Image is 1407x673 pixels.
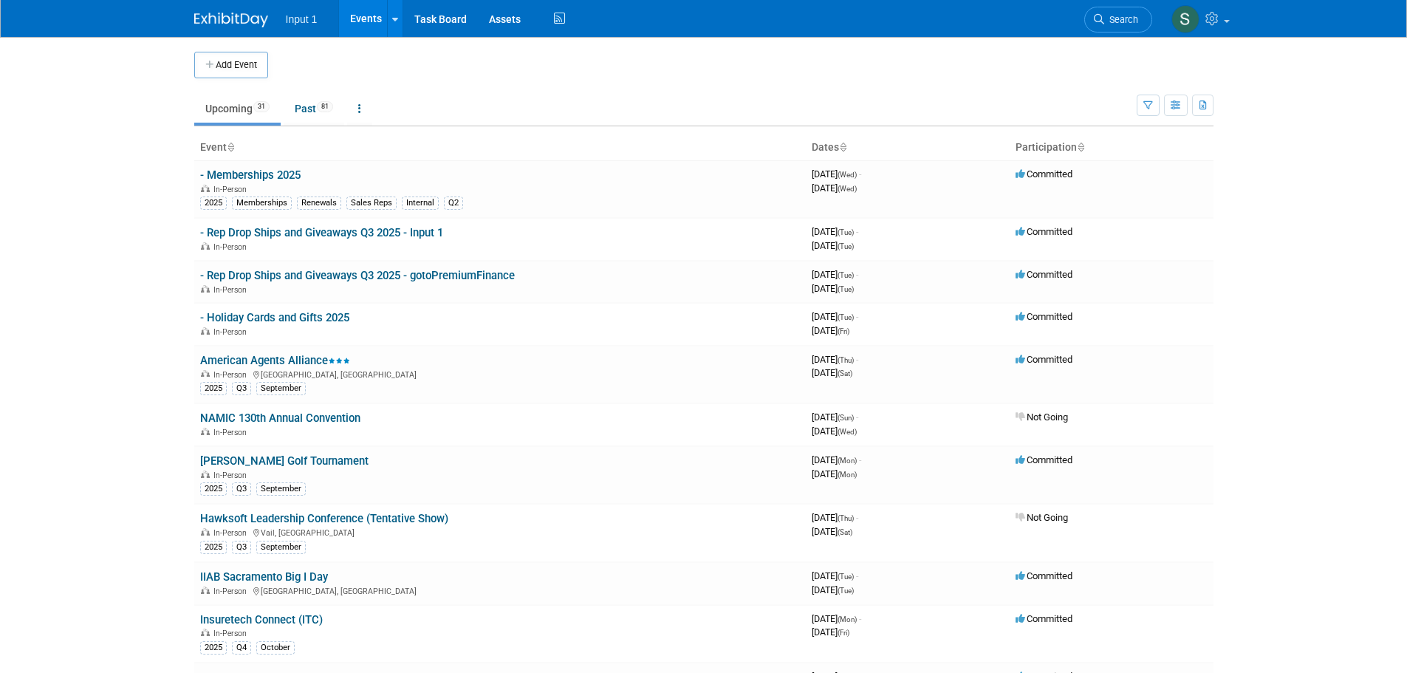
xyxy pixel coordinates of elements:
span: In-Person [213,285,251,295]
span: [DATE] [812,626,849,638]
img: Susan Stout [1171,5,1199,33]
div: Memberships [232,197,292,210]
span: - [856,411,858,423]
span: Committed [1016,226,1072,237]
a: Sort by Participation Type [1077,141,1084,153]
span: In-Person [213,370,251,380]
img: In-Person Event [201,327,210,335]
span: [DATE] [812,269,858,280]
img: In-Person Event [201,242,210,250]
span: [DATE] [812,411,858,423]
span: [DATE] [812,468,857,479]
span: (Tue) [838,242,854,250]
div: Q3 [232,382,251,395]
span: Committed [1016,613,1072,624]
span: (Thu) [838,514,854,522]
span: (Sat) [838,369,852,378]
div: 2025 [200,541,227,554]
span: [DATE] [812,283,854,294]
span: Committed [1016,311,1072,322]
img: In-Person Event [201,528,210,536]
a: - Holiday Cards and Gifts 2025 [200,311,349,324]
a: - Rep Drop Ships and Giveaways Q3 2025 - gotoPremiumFinance [200,269,515,282]
a: NAMIC 130th Annual Convention [200,411,360,425]
span: [DATE] [812,454,861,465]
a: American Agents Alliance [200,354,350,367]
span: Committed [1016,454,1072,465]
span: In-Person [213,327,251,337]
span: (Fri) [838,629,849,637]
span: (Tue) [838,587,854,595]
span: In-Person [213,528,251,538]
div: Q4 [232,641,251,655]
span: In-Person [213,471,251,480]
a: IIAB Sacramento Big I Day [200,570,328,584]
span: Committed [1016,168,1072,180]
span: (Mon) [838,471,857,479]
span: - [859,168,861,180]
span: [DATE] [812,182,857,194]
span: (Wed) [838,185,857,193]
div: 2025 [200,482,227,496]
span: [DATE] [812,512,858,523]
a: Insuretech Connect (ITC) [200,613,323,626]
span: [DATE] [812,168,861,180]
span: (Tue) [838,285,854,293]
img: In-Person Event [201,285,210,293]
div: September [256,382,306,395]
a: - Rep Drop Ships and Giveaways Q3 2025 - Input 1 [200,226,443,239]
span: Committed [1016,354,1072,365]
div: Internal [402,197,439,210]
span: - [856,512,858,523]
div: Renewals [297,197,341,210]
span: (Wed) [838,428,857,436]
span: In-Person [213,629,251,638]
span: Search [1104,14,1138,25]
div: October [256,641,295,655]
span: (Tue) [838,271,854,279]
a: Sort by Start Date [839,141,846,153]
span: Committed [1016,570,1072,581]
th: Dates [806,135,1010,160]
div: Q3 [232,541,251,554]
span: [DATE] [812,226,858,237]
span: [DATE] [812,354,858,365]
a: Sort by Event Name [227,141,234,153]
span: [DATE] [812,526,852,537]
span: (Sat) [838,528,852,536]
span: In-Person [213,242,251,252]
th: Event [194,135,806,160]
div: Vail, [GEOGRAPHIC_DATA] [200,526,800,538]
span: Not Going [1016,411,1068,423]
span: In-Person [213,185,251,194]
span: (Thu) [838,356,854,364]
span: [DATE] [812,240,854,251]
img: In-Person Event [201,587,210,594]
a: - Memberships 2025 [200,168,301,182]
div: 2025 [200,641,227,655]
span: [DATE] [812,584,854,595]
a: [PERSON_NAME] Golf Tournament [200,454,369,468]
span: - [856,269,858,280]
span: [DATE] [812,613,861,624]
th: Participation [1010,135,1213,160]
div: Sales Reps [346,197,397,210]
span: - [856,311,858,322]
img: In-Person Event [201,629,210,636]
span: [DATE] [812,325,849,336]
span: (Tue) [838,228,854,236]
a: Upcoming31 [194,95,281,123]
a: Search [1084,7,1152,33]
div: Q2 [444,197,463,210]
span: In-Person [213,587,251,596]
span: (Tue) [838,573,854,581]
span: 31 [253,101,270,112]
div: [GEOGRAPHIC_DATA], [GEOGRAPHIC_DATA] [200,368,800,380]
a: Hawksoft Leadership Conference (Tentative Show) [200,512,448,525]
div: Q3 [232,482,251,496]
span: (Wed) [838,171,857,179]
span: - [856,354,858,365]
span: (Mon) [838,457,857,465]
img: In-Person Event [201,471,210,478]
span: Not Going [1016,512,1068,523]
